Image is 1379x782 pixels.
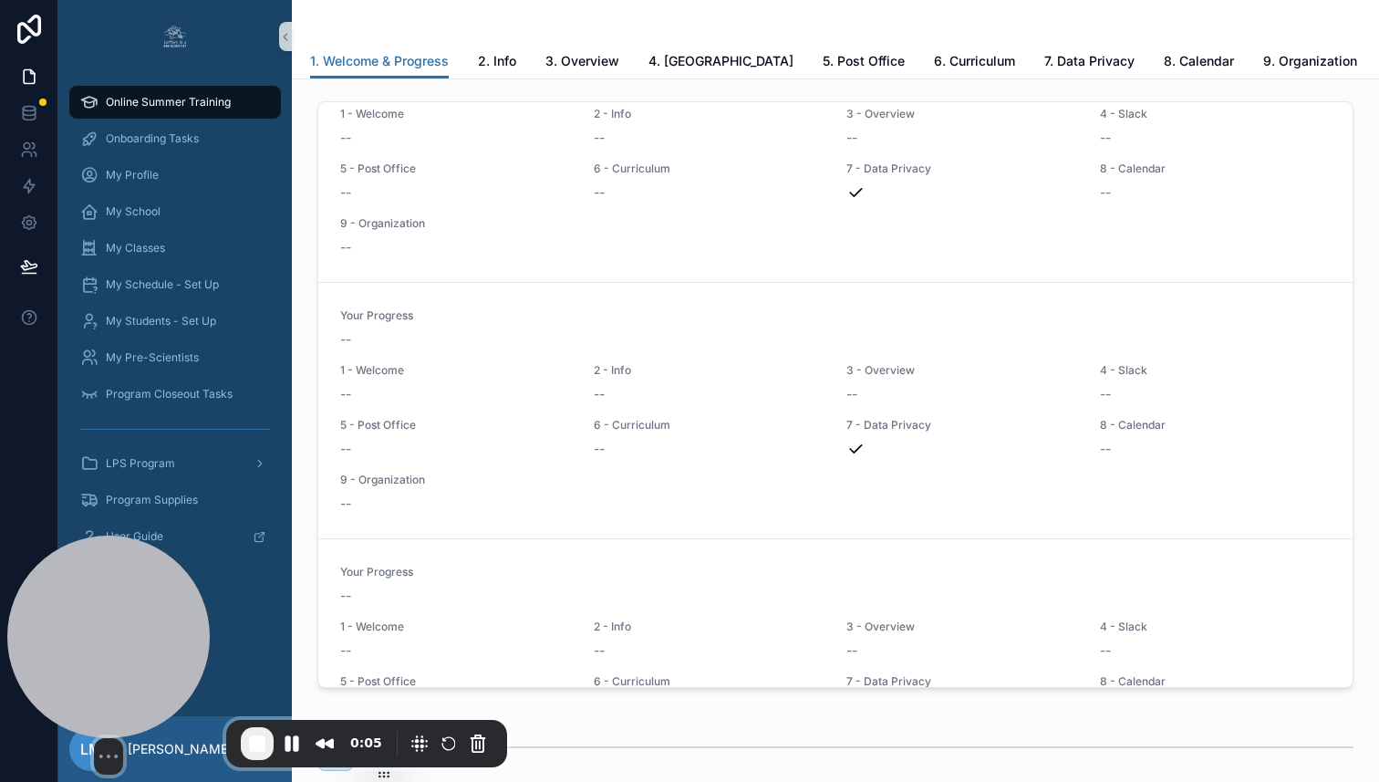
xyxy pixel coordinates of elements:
[69,232,281,265] a: My Classes
[1263,45,1357,81] a: 9. Organization
[340,330,351,349] span: --
[340,495,351,513] span: --
[340,385,351,403] span: --
[1100,674,1332,689] span: 8 - Calendar
[340,308,1331,323] span: Your Progress
[1100,641,1111,660] span: --
[69,484,281,516] a: Program Supplies
[69,305,281,338] a: My Students - Set Up
[106,277,219,292] span: My Schedule - Set Up
[478,52,516,70] span: 2. Info
[69,268,281,301] a: My Schedule - Set Up
[846,620,1078,634] span: 3 - Overview
[106,493,198,507] span: Program Supplies
[106,314,216,328] span: My Students - Set Up
[594,385,605,403] span: --
[934,52,1015,70] span: 6. Curriculum
[106,168,159,182] span: My Profile
[545,45,619,81] a: 3. Overview
[340,641,351,660] span: --
[545,52,619,70] span: 3. Overview
[161,22,190,51] img: App logo
[823,45,905,81] a: 5. Post Office
[106,131,199,146] span: Onboarding Tasks
[1164,52,1234,70] span: 8. Calendar
[1100,440,1111,458] span: --
[106,529,163,544] span: User Guide
[594,418,825,433] span: 6 - Curriculum
[106,241,165,255] span: My Classes
[846,641,857,660] span: --
[1100,620,1332,634] span: 4 - Slack
[846,363,1078,378] span: 3 - Overview
[594,107,825,121] span: 2 - Info
[648,45,793,81] a: 4. [GEOGRAPHIC_DATA]
[340,216,572,231] span: 9 - Organization
[594,674,825,689] span: 6 - Curriculum
[846,162,1078,176] span: 7 - Data Privacy
[106,456,175,471] span: LPS Program
[648,52,793,70] span: 4. [GEOGRAPHIC_DATA]
[340,363,572,378] span: 1 - Welcome
[340,107,572,121] span: 1 - Welcome
[69,195,281,228] a: My School
[340,620,572,634] span: 1 - Welcome
[340,587,351,605] span: --
[106,350,199,365] span: My Pre-Scientists
[846,418,1078,433] span: 7 - Data Privacy
[846,129,857,147] span: --
[594,440,605,458] span: --
[106,204,161,219] span: My School
[340,162,572,176] span: 5 - Post Office
[310,45,449,79] a: 1. Welcome & Progress
[594,129,605,147] span: --
[340,565,1331,579] span: Your Progress
[340,129,351,147] span: --
[69,86,281,119] a: Online Summer Training
[340,418,572,433] span: 5 - Post Office
[934,45,1015,81] a: 6. Curriculum
[1044,52,1135,70] span: 7. Data Privacy
[594,620,825,634] span: 2 - Info
[594,363,825,378] span: 2 - Info
[340,183,351,202] span: --
[310,52,449,70] span: 1. Welcome & Progress
[1100,363,1332,378] span: 4 - Slack
[1100,418,1332,433] span: 8 - Calendar
[1164,45,1234,81] a: 8. Calendar
[69,520,281,553] a: User Guide
[846,385,857,403] span: --
[594,641,605,660] span: --
[594,183,605,202] span: --
[69,341,281,374] a: My Pre-Scientists
[106,387,233,401] span: Program Closeout Tasks
[478,45,516,81] a: 2. Info
[106,95,231,109] span: Online Summer Training
[69,378,281,411] a: Program Closeout Tasks
[340,674,572,689] span: 5 - Post Office
[340,238,351,256] span: --
[846,674,1078,689] span: 7 - Data Privacy
[340,440,351,458] span: --
[1100,385,1111,403] span: --
[69,447,281,480] a: LPS Program
[1100,162,1332,176] span: 8 - Calendar
[58,73,292,650] div: scrollable content
[1100,129,1111,147] span: --
[823,52,905,70] span: 5. Post Office
[1044,45,1135,81] a: 7. Data Privacy
[1100,183,1111,202] span: --
[594,162,825,176] span: 6 - Curriculum
[69,159,281,192] a: My Profile
[340,473,572,487] span: 9 - Organization
[1263,52,1357,70] span: 9. Organization
[846,107,1078,121] span: 3 - Overview
[69,122,281,155] a: Onboarding Tasks
[1100,107,1332,121] span: 4 - Slack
